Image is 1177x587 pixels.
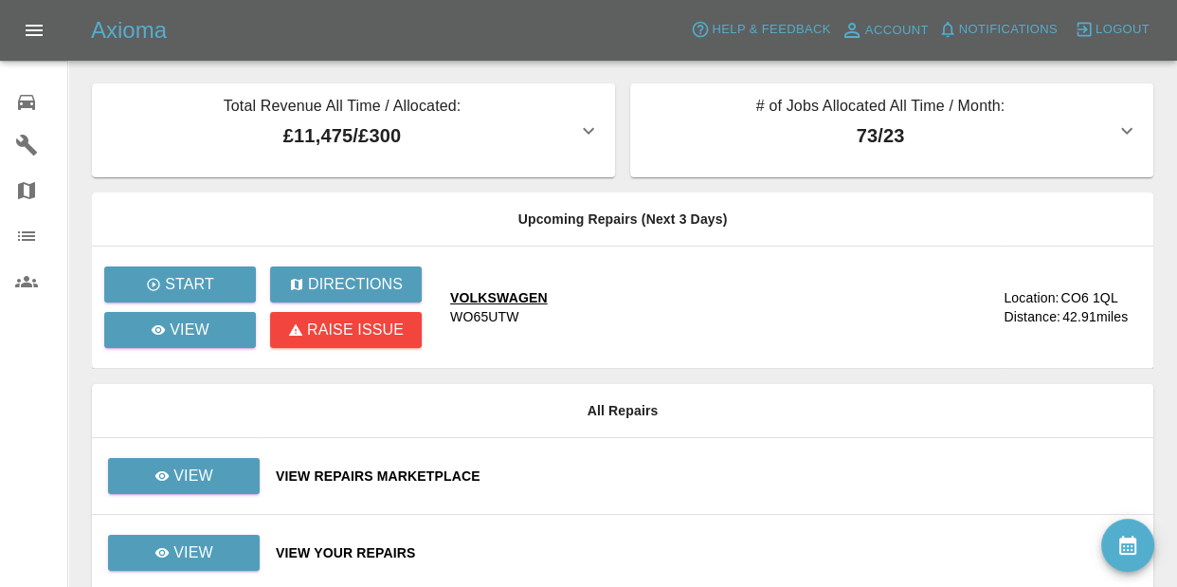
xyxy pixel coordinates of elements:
div: VOLKSWAGEN [450,288,548,307]
a: VOLKSWAGENWO65UTW [450,288,988,326]
h5: Axioma [91,15,167,46]
a: View Repairs Marketplace [276,467,1138,486]
p: # of Jobs Allocated All Time / Month: [645,95,1115,121]
span: Notifications [959,19,1058,41]
button: # of Jobs Allocated All Time / Month:73/23 [630,83,1153,177]
button: Help & Feedback [686,15,835,45]
a: View [108,535,260,571]
p: £11,475 / £300 [107,121,577,150]
th: All Repairs [92,384,1153,438]
div: 42.91 miles [1062,307,1138,326]
a: Location:CO6 1QLDistance:42.91miles [1004,288,1138,326]
a: View Your Repairs [276,543,1138,562]
button: Open drawer [11,8,57,53]
button: Logout [1070,15,1154,45]
a: Account [836,15,933,46]
p: Total Revenue All Time / Allocated: [107,95,577,121]
span: Account [865,20,929,42]
button: Directions [270,266,422,303]
button: availability [1101,519,1154,572]
a: View [107,544,261,559]
span: Help & Feedback [712,19,830,41]
p: 73 / 23 [645,121,1115,150]
a: View [107,468,261,483]
button: Notifications [933,15,1062,45]
p: Directions [308,273,403,296]
p: Raise issue [307,319,404,341]
div: CO6 1QL [1060,288,1117,307]
a: View [108,458,260,494]
span: Logout [1096,19,1150,41]
p: View [170,319,209,341]
p: View [173,465,213,487]
div: WO65UTW [450,307,519,326]
p: View [173,541,213,564]
button: Start [104,266,256,303]
div: Distance: [1004,307,1060,326]
a: View [104,312,256,348]
div: Location: [1004,288,1059,307]
button: Total Revenue All Time / Allocated:£11,475/£300 [92,83,615,177]
button: Raise issue [270,312,422,348]
th: Upcoming Repairs (Next 3 Days) [92,193,1153,247]
p: Start [165,273,214,296]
